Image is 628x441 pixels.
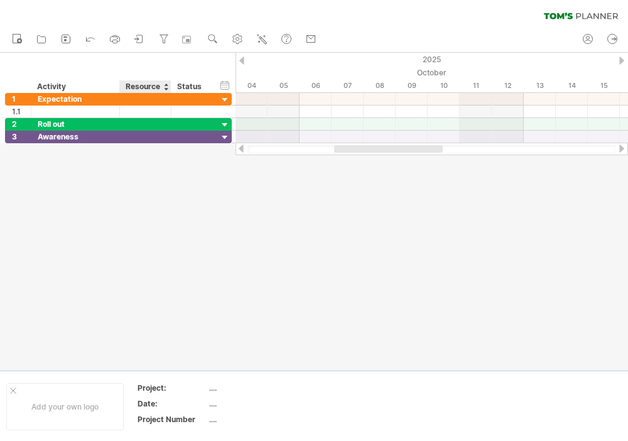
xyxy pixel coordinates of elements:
[556,79,588,92] div: Tuesday, 14 October 2025
[235,79,268,92] div: Saturday, 4 October 2025
[396,79,428,92] div: Thursday, 9 October 2025
[12,106,31,117] div: 1.1
[209,383,315,393] div: ....
[588,79,620,92] div: Wednesday, 15 October 2025
[460,79,492,92] div: Saturday, 11 October 2025
[428,79,460,92] div: Friday, 10 October 2025
[209,398,315,409] div: ....
[12,118,31,130] div: 2
[6,383,124,430] div: Add your own logo
[492,79,524,92] div: Sunday, 12 October 2025
[38,131,113,143] div: Awareness
[138,383,207,393] div: Project:
[126,80,164,93] div: Resource
[268,79,300,92] div: Sunday, 5 October 2025
[300,79,332,92] div: Monday, 6 October 2025
[12,93,31,105] div: 1
[177,80,205,93] div: Status
[38,118,113,130] div: Roll out
[38,93,113,105] div: Expectation
[332,79,364,92] div: Tuesday, 7 October 2025
[364,79,396,92] div: Wednesday, 8 October 2025
[524,79,556,92] div: Monday, 13 October 2025
[138,414,207,425] div: Project Number
[37,80,112,93] div: Activity
[209,414,315,425] div: ....
[138,398,207,409] div: Date:
[12,131,31,143] div: 3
